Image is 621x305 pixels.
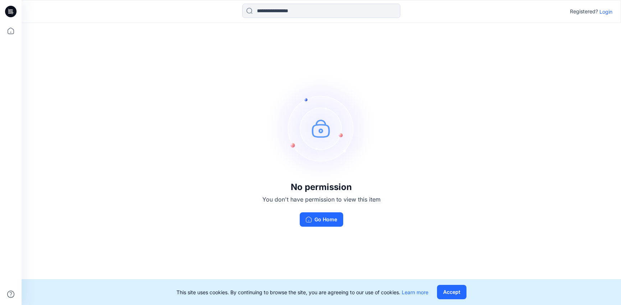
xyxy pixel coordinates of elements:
h3: No permission [262,182,381,192]
img: no-perm.svg [267,74,375,182]
p: You don't have permission to view this item [262,195,381,204]
p: Registered? [570,7,598,16]
p: This site uses cookies. By continuing to browse the site, you are agreeing to our use of cookies. [176,288,428,296]
button: Go Home [300,212,343,227]
p: Login [599,8,612,15]
a: Learn more [402,289,428,295]
button: Accept [437,285,466,299]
